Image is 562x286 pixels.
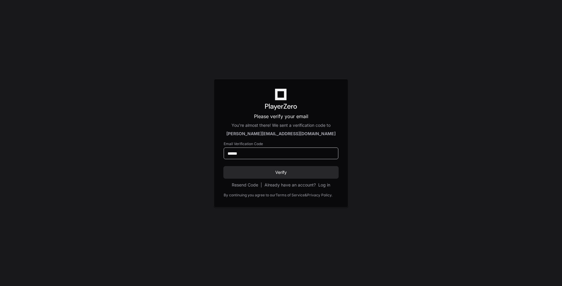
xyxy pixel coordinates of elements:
[232,182,258,188] button: Resend Code
[224,142,338,146] label: Email Verification Code
[264,182,330,188] div: Already have an account?
[318,182,330,188] button: Log in
[224,122,338,128] div: You're almost there! We sent a verification code to
[305,193,307,198] div: &
[261,182,262,188] span: |
[224,169,338,175] span: Verify
[224,193,276,198] div: By continuing you agree to our
[276,193,305,198] a: Terms of Service
[307,193,332,198] a: Privacy Policy.
[224,166,338,178] button: Verify
[224,113,338,120] p: Please verify your email
[224,131,338,137] div: [PERSON_NAME][EMAIL_ADDRESS][DOMAIN_NAME]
